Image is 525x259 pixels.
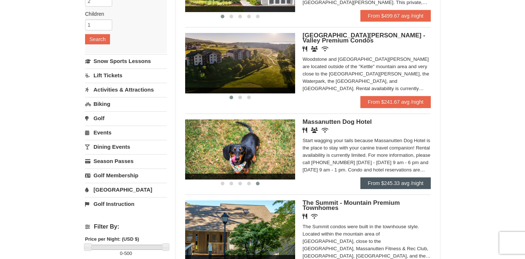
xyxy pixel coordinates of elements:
span: 0 [120,251,122,256]
span: [GEOGRAPHIC_DATA][PERSON_NAME] - Valley Premium Condos [302,32,425,44]
span: 500 [124,251,132,256]
a: Golf [85,111,167,125]
i: Wireless Internet (free) [322,127,328,133]
h4: Filter By: [85,223,167,230]
i: Restaurant [302,127,307,133]
i: Wireless Internet (free) [322,46,328,52]
i: Banquet Facilities [311,127,318,133]
label: Children [85,10,161,18]
a: [GEOGRAPHIC_DATA] [85,183,167,196]
a: Activities & Attractions [85,83,167,96]
div: Start wagging your tails because Massanutten Dog Hotel is the place to stay with your canine trav... [302,137,431,174]
span: The Summit - Mountain Premium Townhomes [302,199,400,211]
a: Snow Sports Lessons [85,54,167,68]
a: From $241.67 avg /night [360,96,431,108]
i: Restaurant [302,46,307,52]
a: Biking [85,97,167,111]
button: Search [85,34,110,44]
a: From $499.67 avg /night [360,10,431,22]
a: From $245.33 avg /night [360,177,431,189]
label: - [85,250,167,257]
i: Wireless Internet (free) [311,214,318,219]
a: Golf Membership [85,169,167,182]
a: Events [85,126,167,139]
div: Woodstone and [GEOGRAPHIC_DATA][PERSON_NAME] are located outside of the "Kettle" mountain area an... [302,56,431,92]
a: Golf Instruction [85,197,167,211]
a: Dining Events [85,140,167,153]
i: Restaurant [302,214,307,219]
a: Lift Tickets [85,69,167,82]
strong: Price per Night: (USD $) [85,236,139,242]
span: Massanutten Dog Hotel [302,118,372,125]
i: Banquet Facilities [311,46,318,52]
a: Season Passes [85,154,167,168]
